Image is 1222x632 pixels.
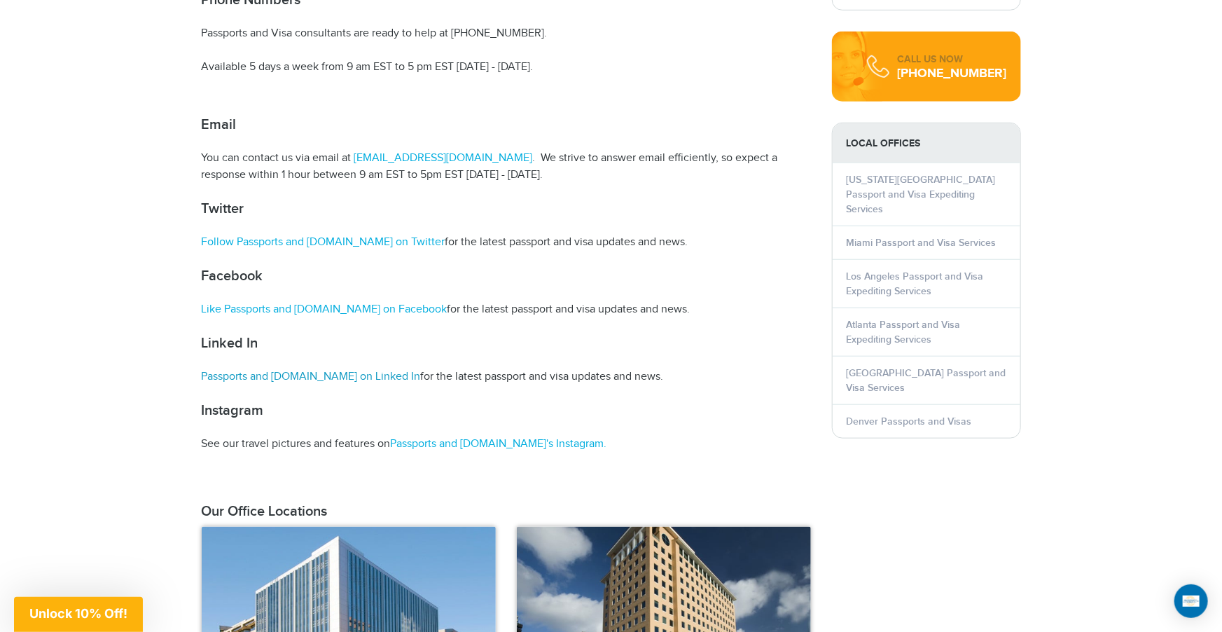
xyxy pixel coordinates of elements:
[202,303,447,316] a: Like Passports and [DOMAIN_NAME] on Facebook
[202,200,811,217] h2: Twitter
[202,335,811,352] h2: Linked In
[847,174,996,215] a: [US_STATE][GEOGRAPHIC_DATA] Passport and Visa Expediting Services
[391,437,607,451] a: Passports and [DOMAIN_NAME]'s Instagram.
[202,268,811,284] h2: Facebook
[29,606,127,621] span: Unlock 10% Off!
[847,237,997,249] a: Miami Passport and Visa Services
[898,53,1007,67] div: CALL US NOW
[14,597,143,632] div: Unlock 10% Off!
[352,151,533,165] a: [EMAIL_ADDRESS][DOMAIN_NAME]
[847,367,1006,394] a: [GEOGRAPHIC_DATA] Passport and Visa Services
[202,503,811,520] h2: Our Office Locations
[202,369,811,385] p: for the latest passport and visa updates and news.
[202,116,811,133] h2: Email
[202,370,421,383] a: Passports and [DOMAIN_NAME] on Linked In
[202,436,811,453] p: See our travel pictures and features on
[202,150,811,184] p: You can contact us via email at . We strive to answer email efficiently, so expect a response wit...
[202,25,811,42] p: Passports and Visa consultants are ready to help at [PHONE_NUMBER].
[833,123,1020,163] strong: LOCAL OFFICES
[847,319,961,345] a: Atlanta Passport and Visa Expediting Services
[202,234,811,251] p: for the latest passport and visa updates and news.
[898,67,1007,81] div: [PHONE_NUMBER]
[202,59,811,76] p: Available 5 days a week from 9 am EST to 5 pm EST [DATE] - [DATE].
[1174,584,1208,618] div: Open Intercom Messenger
[202,235,445,249] a: Follow Passports and [DOMAIN_NAME] on Twitter
[202,402,811,419] h2: Instagram
[847,415,972,427] a: Denver Passports and Visas
[202,301,811,318] p: for the latest passport and visa updates and news.
[847,270,984,297] a: Los Angeles Passport and Visa Expediting Services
